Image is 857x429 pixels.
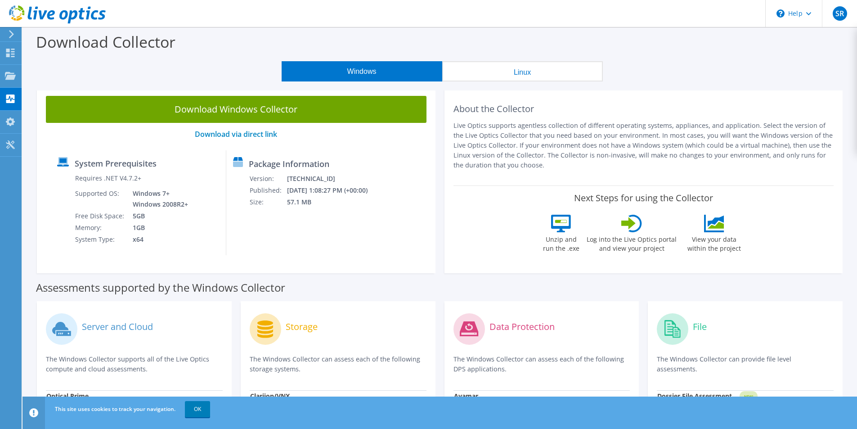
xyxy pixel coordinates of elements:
strong: Optical Prime [46,392,89,400]
label: Data Protection [489,322,555,331]
td: [TECHNICAL_ID] [287,173,380,185]
label: File [693,322,707,331]
a: Download Windows Collector [46,96,426,123]
label: Package Information [249,159,329,168]
td: Supported OS: [75,188,126,210]
td: x64 [126,234,190,245]
td: Size: [249,196,287,208]
td: Version: [249,173,287,185]
strong: Dossier File Assessment [657,392,732,400]
label: Unzip and run the .exe [540,232,582,253]
p: The Windows Collector can provide file level assessments. [657,354,834,374]
strong: Avamar [454,392,478,400]
button: Windows [282,61,442,81]
button: Linux [442,61,603,81]
p: Live Optics supports agentless collection of different operating systems, appliances, and applica... [453,121,834,170]
label: Next Steps for using the Collector [574,193,713,203]
a: OK [185,401,210,417]
svg: \n [776,9,785,18]
td: Free Disk Space: [75,210,126,222]
tspan: NEW! [744,394,753,399]
p: The Windows Collector can assess each of the following DPS applications. [453,354,630,374]
td: 57.1 MB [287,196,380,208]
span: SR [833,6,847,21]
td: Windows 7+ Windows 2008R2+ [126,188,190,210]
p: The Windows Collector supports all of the Live Optics compute and cloud assessments. [46,354,223,374]
span: This site uses cookies to track your navigation. [55,405,175,413]
label: View your data within the project [682,232,746,253]
label: System Prerequisites [75,159,157,168]
label: Log into the Live Optics portal and view your project [586,232,677,253]
td: Published: [249,185,287,196]
label: Requires .NET V4.7.2+ [75,174,141,183]
td: 5GB [126,210,190,222]
strong: Clariion/VNX [250,392,290,400]
a: Download via direct link [195,129,277,139]
td: Memory: [75,222,126,234]
label: Assessments supported by the Windows Collector [36,283,285,292]
td: [DATE] 1:08:27 PM (+00:00) [287,185,380,196]
p: The Windows Collector can assess each of the following storage systems. [250,354,426,374]
label: Server and Cloud [82,322,153,331]
h2: About the Collector [453,104,834,114]
td: 1GB [126,222,190,234]
td: System Type: [75,234,126,245]
label: Download Collector [36,32,175,52]
label: Storage [286,322,318,331]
